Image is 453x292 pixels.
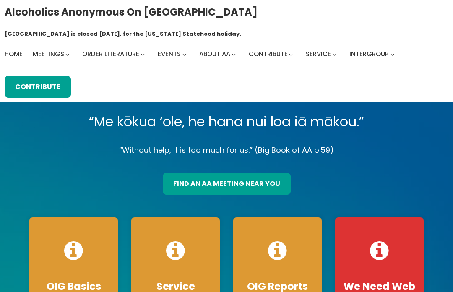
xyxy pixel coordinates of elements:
[33,50,64,58] span: Meetings
[5,3,258,21] a: Alcoholics Anonymous on [GEOGRAPHIC_DATA]
[306,50,331,58] span: Service
[23,143,430,157] p: “Without help, it is too much for us.” (Big Book of AA p.59)
[333,52,336,56] button: Service submenu
[289,52,293,56] button: Contribute submenu
[349,48,389,60] a: Intergroup
[33,48,64,60] a: Meetings
[5,50,23,58] span: Home
[391,52,394,56] button: Intergroup submenu
[349,50,389,58] span: Intergroup
[23,110,430,133] p: “Me kōkua ‘ole, he hana nui loa iā mākou.”
[5,30,241,38] h1: [GEOGRAPHIC_DATA] is closed [DATE], for the [US_STATE] Statehood holiday.
[5,48,397,60] nav: Intergroup
[5,48,23,60] a: Home
[82,50,139,58] span: Order Literature
[306,48,331,60] a: Service
[163,173,291,195] a: find an aa meeting near you
[199,48,230,60] a: About AA
[5,76,71,98] a: Contribute
[199,50,230,58] span: About AA
[249,50,288,58] span: Contribute
[158,48,181,60] a: Events
[249,48,288,60] a: Contribute
[158,50,181,58] span: Events
[65,52,69,56] button: Meetings submenu
[232,52,236,56] button: About AA submenu
[141,52,145,56] button: Order Literature submenu
[182,52,186,56] button: Events submenu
